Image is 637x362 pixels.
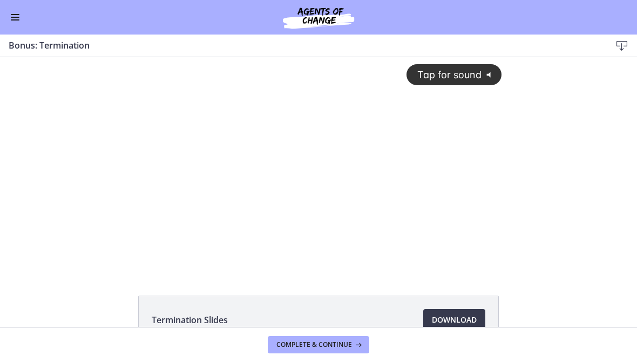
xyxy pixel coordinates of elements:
[9,39,594,52] h3: Bonus: Termination
[423,309,485,331] a: Download
[432,313,477,326] span: Download
[406,7,502,28] button: Tap for sound
[268,336,369,353] button: Complete & continue
[276,340,352,349] span: Complete & continue
[254,4,383,30] img: Agents of Change
[152,313,228,326] span: Termination Slides
[408,12,482,23] span: Tap for sound
[9,11,22,24] button: Enable menu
